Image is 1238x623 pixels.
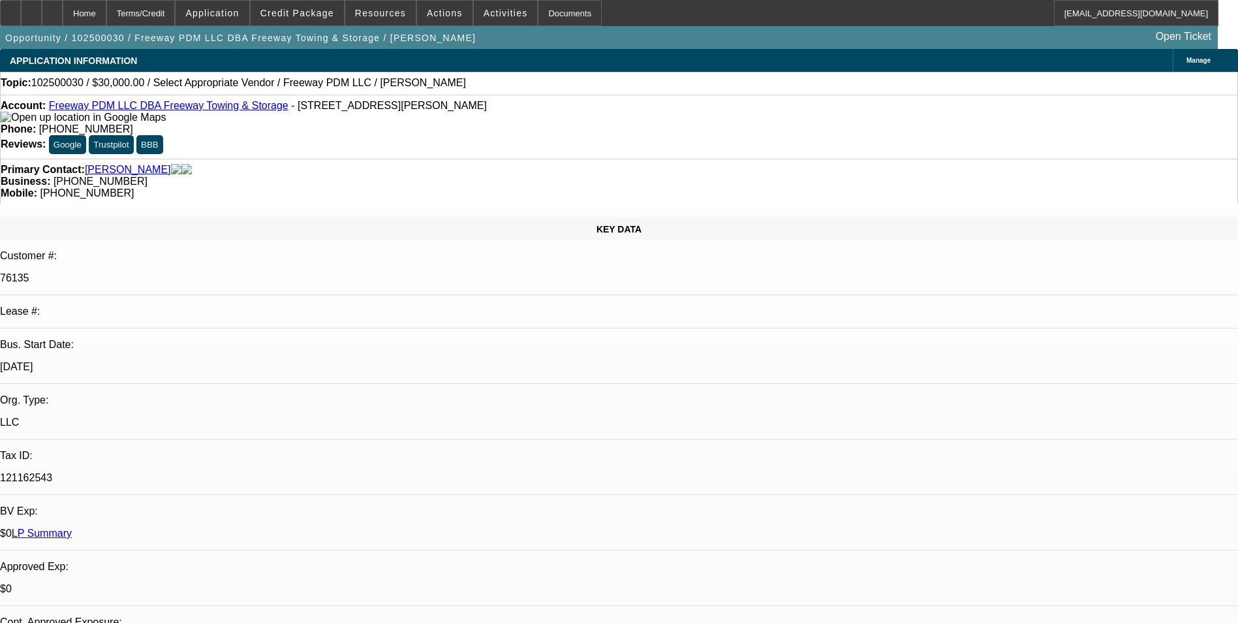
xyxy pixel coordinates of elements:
img: linkedin-icon.png [181,164,192,176]
strong: Phone: [1,123,36,135]
span: [PHONE_NUMBER] [54,176,147,187]
img: Open up location in Google Maps [1,112,166,123]
button: Resources [345,1,416,25]
span: Resources [355,8,406,18]
span: Activities [484,8,528,18]
button: Google [49,135,86,154]
a: Freeway PDM LLC DBA Freeway Towing & Storage [49,100,288,111]
strong: Account: [1,100,46,111]
span: [PHONE_NUMBER] [39,123,133,135]
button: Trustpilot [89,135,133,154]
span: [PHONE_NUMBER] [40,187,134,199]
img: facebook-icon.png [171,164,181,176]
a: Open Ticket [1151,25,1216,48]
strong: Topic: [1,77,31,89]
span: Opportunity / 102500030 / Freeway PDM LLC DBA Freeway Towing & Storage / [PERSON_NAME] [5,33,476,43]
button: Credit Package [251,1,344,25]
span: Application [185,8,239,18]
a: [PERSON_NAME] [85,164,171,176]
button: Application [176,1,249,25]
span: 102500030 / $30,000.00 / Select Appropriate Vendor / Freeway PDM LLC / [PERSON_NAME] [31,77,466,89]
button: Activities [474,1,538,25]
a: LP Summary [12,528,72,539]
strong: Reviews: [1,138,46,150]
span: APPLICATION INFORMATION [10,56,137,66]
a: View Google Maps [1,112,166,123]
span: Credit Package [260,8,334,18]
strong: Mobile: [1,187,37,199]
span: Actions [427,8,463,18]
span: - [STREET_ADDRESS][PERSON_NAME] [291,100,487,111]
button: BBB [136,135,163,154]
strong: Business: [1,176,50,187]
span: KEY DATA [596,224,642,234]
button: Actions [417,1,472,25]
strong: Primary Contact: [1,164,85,176]
span: Manage [1186,57,1211,64]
